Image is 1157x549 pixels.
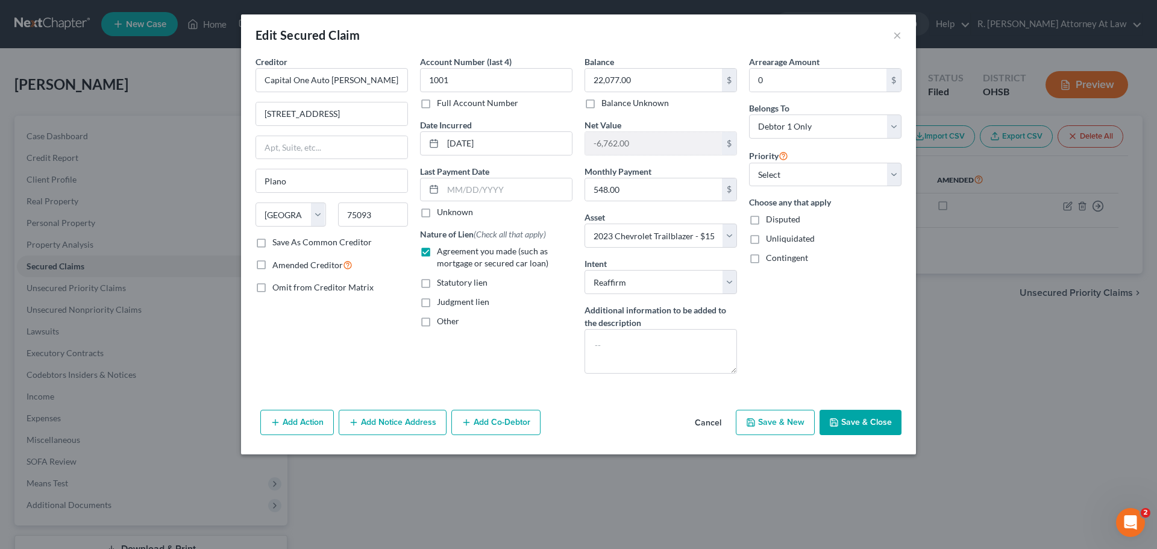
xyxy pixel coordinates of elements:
label: Arrearage Amount [749,55,820,68]
label: Priority [749,148,788,163]
span: Unliquidated [766,233,815,243]
label: Full Account Number [437,97,518,109]
input: 0.00 [585,132,722,155]
label: Save As Common Creditor [272,236,372,248]
input: Enter zip... [338,202,409,227]
button: Save & Close [820,410,901,435]
button: Add Action [260,410,334,435]
label: Date Incurred [420,119,472,131]
button: Add Notice Address [339,410,447,435]
label: Choose any that apply [749,196,901,209]
span: Omit from Creditor Matrix [272,282,374,292]
span: 2 [1141,508,1150,518]
span: Belongs To [749,103,789,113]
input: Enter city... [256,169,407,192]
span: Judgment lien [437,296,489,307]
input: MM/DD/YYYY [443,132,572,155]
label: Additional information to be added to the description [585,304,737,329]
input: Apt, Suite, etc... [256,136,407,159]
span: Amended Creditor [272,260,343,270]
label: Account Number (last 4) [420,55,512,68]
div: $ [886,69,901,92]
span: Creditor [256,57,287,67]
button: × [893,28,901,42]
input: 0.00 [585,178,722,201]
button: Cancel [685,411,731,435]
span: Asset [585,212,605,222]
span: Statutory lien [437,277,488,287]
div: $ [722,178,736,201]
input: 0.00 [585,69,722,92]
input: XXXX [420,68,572,92]
span: Agreement you made (such as mortgage or secured car loan) [437,246,548,268]
input: 0.00 [750,69,886,92]
iframe: Intercom live chat [1116,508,1145,537]
button: Add Co-Debtor [451,410,541,435]
input: MM/DD/YYYY [443,178,572,201]
button: Save & New [736,410,815,435]
label: Net Value [585,119,621,131]
label: Monthly Payment [585,165,651,178]
span: Other [437,316,459,326]
label: Unknown [437,206,473,218]
div: $ [722,132,736,155]
span: Disputed [766,214,800,224]
div: $ [722,69,736,92]
label: Nature of Lien [420,228,546,240]
label: Balance Unknown [601,97,669,109]
label: Balance [585,55,614,68]
span: Contingent [766,253,808,263]
div: Edit Secured Claim [256,27,360,43]
input: Search creditor by name... [256,68,408,92]
input: Enter address... [256,102,407,125]
span: (Check all that apply) [474,229,546,239]
label: Intent [585,257,607,270]
label: Last Payment Date [420,165,489,178]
